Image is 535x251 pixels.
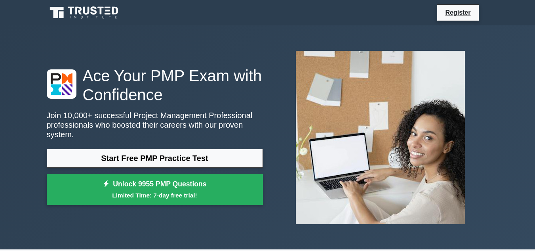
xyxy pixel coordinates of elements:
[47,149,263,168] a: Start Free PMP Practice Test
[47,66,263,104] h1: Ace Your PMP Exam with Confidence
[57,191,253,200] small: Limited Time: 7-day free trial!
[47,174,263,205] a: Unlock 9955 PMP QuestionsLimited Time: 7-day free trial!
[440,8,475,17] a: Register
[47,111,263,139] p: Join 10,000+ successful Project Management Professional professionals who boosted their careers w...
